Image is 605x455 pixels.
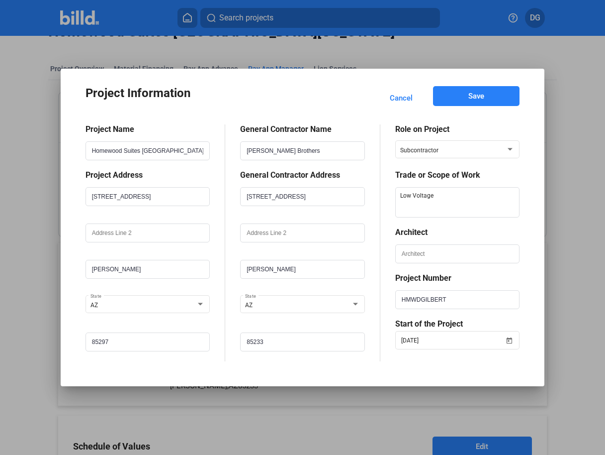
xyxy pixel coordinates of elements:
div: Trade or Scope of Work [395,170,520,180]
div: General Contractor Address [240,170,365,180]
button: Cancel [379,86,423,110]
input: Project Name [86,142,210,160]
span: Cancel [390,93,413,103]
div: Project Number [395,273,520,283]
div: General Contractor Name [240,124,365,134]
input: Project Number [396,291,519,309]
div: Architect [395,227,520,237]
div: Role on Project [395,124,520,134]
input: Address Line 2 [86,224,210,242]
span: Save [468,91,484,101]
input: Address Line 1 [241,188,364,206]
input: Address Line 2 [241,224,364,242]
button: Open calendar [504,330,514,340]
input: Zip Code [86,333,210,351]
button: Save [433,86,520,106]
span: Project Information [86,86,190,100]
input: City [241,260,364,278]
input: Start of the Project [401,335,505,346]
span: AZ [245,302,253,309]
div: Start of the Project [395,319,520,329]
input: City [86,260,210,278]
div: Project Address [86,170,210,180]
input: Zip Code [241,333,364,351]
span: AZ [90,302,98,309]
div: Project Name [86,124,210,134]
input: Architect [396,245,519,263]
input: Address Line 1 [86,188,210,206]
span: Subcontractor [400,147,438,154]
input: Contractor Name [241,142,364,160]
